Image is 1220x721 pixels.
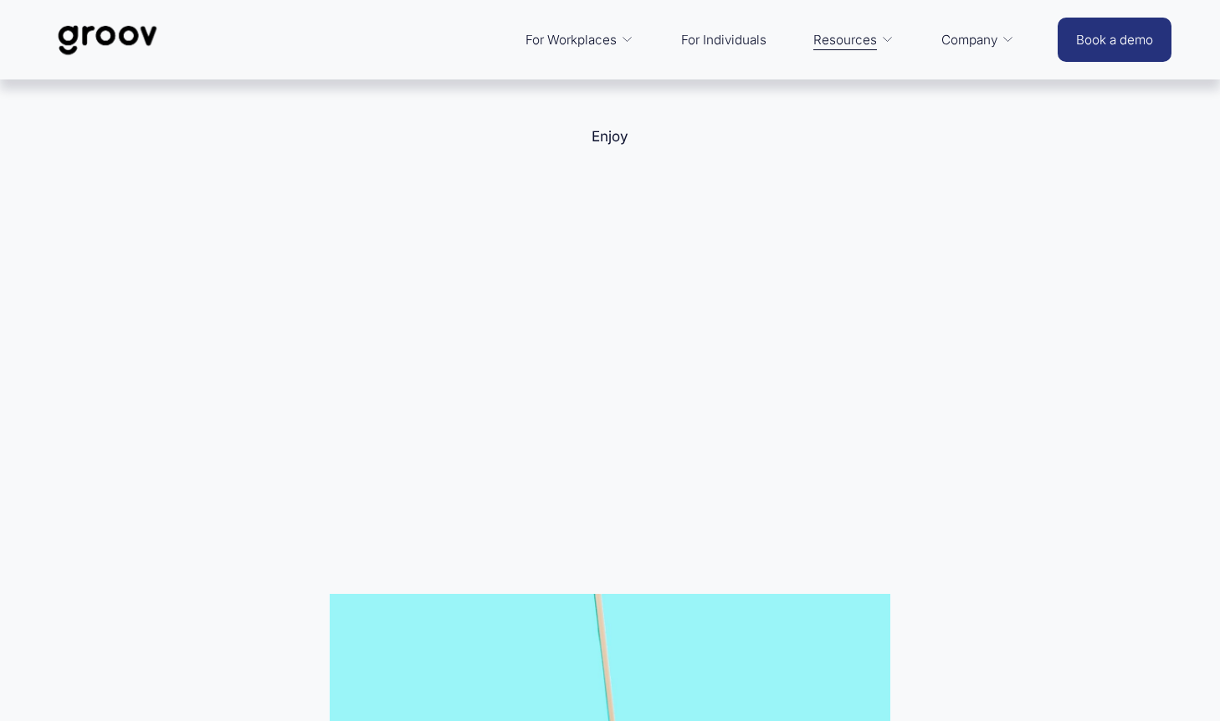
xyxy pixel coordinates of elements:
[49,13,167,68] img: Groov | Workplace Science Platform | Unlock Performance | Drive Results
[941,28,997,51] span: Company
[592,128,628,145] a: Enjoy
[517,20,643,59] a: folder dropdown
[673,20,775,59] a: For Individuals
[805,20,903,59] a: folder dropdown
[525,28,617,51] span: For Workplaces
[1058,18,1171,62] a: Book a demo
[933,20,1023,59] a: folder dropdown
[813,28,877,51] span: Resources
